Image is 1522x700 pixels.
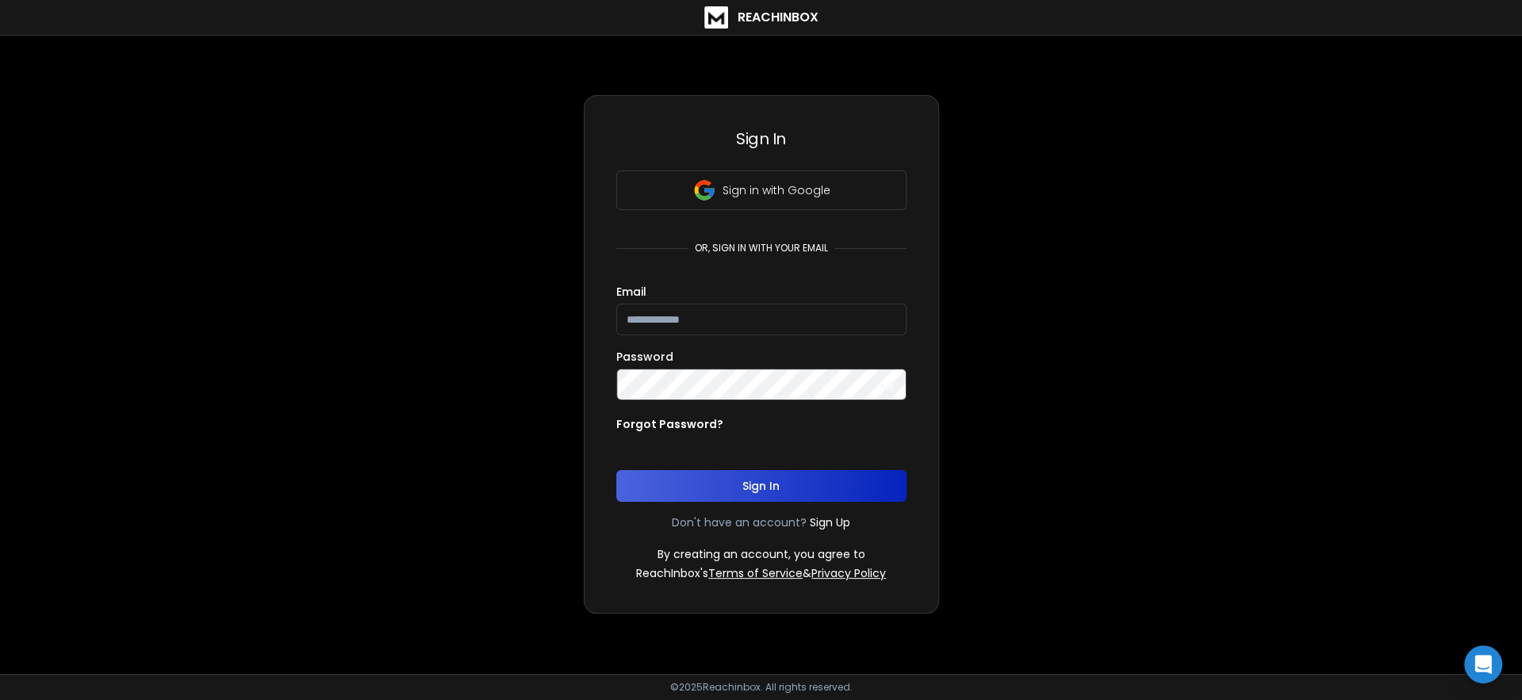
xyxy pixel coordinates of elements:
[688,242,834,254] p: or, sign in with your email
[1464,645,1502,683] div: Open Intercom Messenger
[704,6,819,29] a: ReachInbox
[616,470,907,502] button: Sign In
[738,8,819,27] h1: ReachInbox
[616,286,646,297] label: Email
[616,416,723,432] p: Forgot Password?
[616,128,907,150] h3: Sign In
[811,565,886,581] a: Privacy Policy
[636,565,886,581] p: ReachInbox's &
[672,514,807,530] p: Don't have an account?
[670,681,853,694] p: © 2025 Reachinbox. All rights reserved.
[810,514,850,530] a: Sign Up
[704,6,728,29] img: logo
[657,546,865,562] p: By creating an account, you agree to
[723,182,830,198] p: Sign in with Google
[708,565,803,581] a: Terms of Service
[616,351,673,362] label: Password
[616,170,907,210] button: Sign in with Google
